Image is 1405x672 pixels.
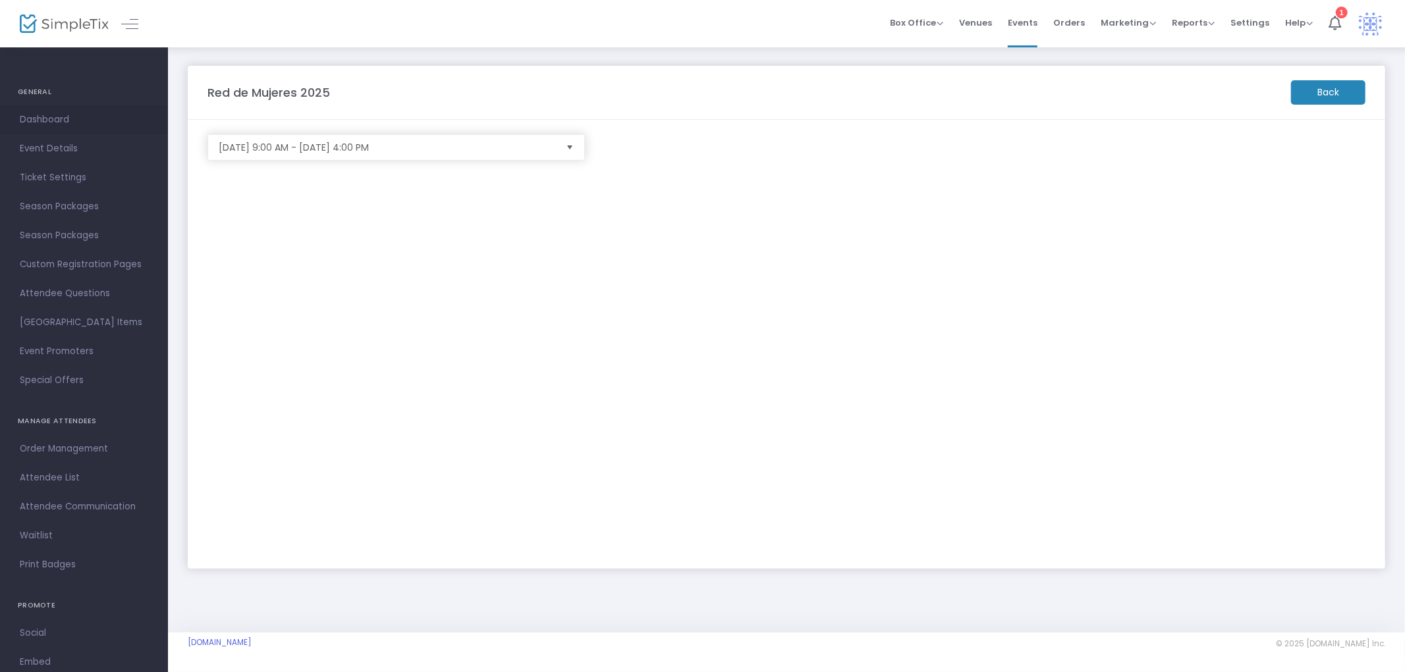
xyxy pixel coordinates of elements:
span: Orders [1053,6,1085,39]
h4: PROMOTE [18,592,150,619]
iframe: seating chart [207,167,1365,554]
span: Ticket Settings [20,169,148,186]
span: Custom Registration Pages [20,256,148,273]
span: Social [20,625,148,642]
span: Settings [1230,6,1269,39]
span: Season Packages [20,198,148,215]
span: [GEOGRAPHIC_DATA] Items [20,314,148,331]
span: Box Office [890,16,943,29]
span: Venues [959,6,992,39]
span: Attendee Communication [20,498,148,515]
button: Select [561,135,579,160]
span: Events [1008,6,1037,39]
span: Print Badges [20,556,148,573]
span: © 2025 [DOMAIN_NAME] Inc. [1276,638,1385,649]
span: [DATE] 9:00 AM - [DATE] 4:00 PM [219,141,555,154]
span: Attendee Questions [20,285,148,302]
div: 1 [1336,7,1348,18]
span: Waitlist [20,527,148,544]
span: Event Details [20,140,148,157]
m-button: Back [1291,80,1365,105]
h4: GENERAL [18,79,150,105]
span: Order Management [20,440,148,457]
span: Help [1285,16,1313,29]
span: Dashboard [20,111,148,128]
span: Embed [20,654,148,671]
span: Reports [1172,16,1215,29]
span: Season Packages [20,227,148,244]
span: Marketing [1101,16,1156,29]
span: Event Promoters [20,343,148,360]
a: [DOMAIN_NAME] [188,637,252,648]
m-panel-title: Red de Mujeres 2025 [207,84,330,101]
span: Attendee List [20,469,148,486]
h4: MANAGE ATTENDEES [18,408,150,434]
span: Special Offers [20,372,148,389]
